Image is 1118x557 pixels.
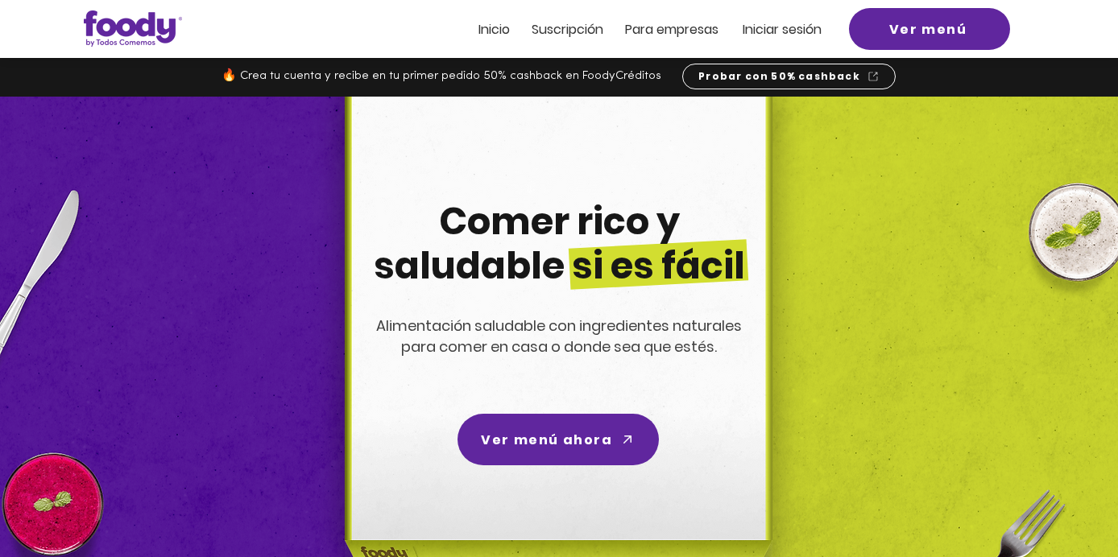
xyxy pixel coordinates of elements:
span: Suscripción [532,20,603,39]
a: Inicio [478,23,510,36]
iframe: Messagebird Livechat Widget [1025,464,1102,541]
span: 🔥 Crea tu cuenta y recibe en tu primer pedido 50% cashback en FoodyCréditos [222,70,661,82]
a: Ver menú [849,8,1010,50]
span: Comer rico y saludable si es fácil [374,196,745,291]
a: Para empresas [625,23,718,36]
a: Ver menú ahora [458,414,659,465]
span: Pa [625,20,640,39]
span: Ver menú [889,19,967,39]
span: Inicio [478,20,510,39]
span: ra empresas [640,20,718,39]
span: Probar con 50% cashback [698,69,860,84]
a: Iniciar sesión [743,23,822,36]
span: Iniciar sesión [743,20,822,39]
a: Suscripción [532,23,603,36]
span: Alimentación saludable con ingredientes naturales para comer en casa o donde sea que estés. [376,316,742,357]
a: Probar con 50% cashback [682,64,896,89]
img: Logo_Foody V2.0.0 (3).png [84,10,182,47]
span: Ver menú ahora [481,430,612,450]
